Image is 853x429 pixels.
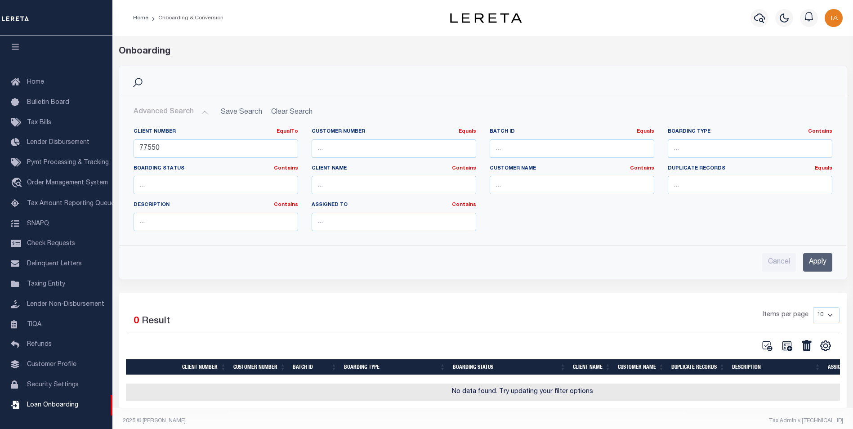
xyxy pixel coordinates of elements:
li: Onboarding & Conversion [148,14,223,22]
span: Pymt Processing & Tracking [27,160,109,166]
span: Bulletin Board [27,99,69,106]
span: Home [27,79,44,85]
label: Assigned To [312,201,476,209]
div: Tax Admin v.[TECHNICAL_ID] [490,417,843,425]
a: Contains [630,166,654,171]
label: Client Name [312,165,476,173]
th: Boarding Status: activate to sort column ascending [449,359,570,375]
th: Client Name: activate to sort column ascending [569,359,614,375]
span: 0 [134,317,139,326]
span: Tax Amount Reporting Queue [27,201,115,207]
a: Equals [637,129,654,134]
span: Loan Onboarding [27,402,78,408]
span: Taxing Entity [27,281,65,287]
a: Equals [815,166,832,171]
input: ... [312,213,476,231]
a: Home [133,15,148,21]
label: Boarding Type [668,128,832,136]
input: Apply [803,253,832,272]
label: Boarding Status [134,165,298,173]
label: Result [142,314,170,329]
label: Batch ID [490,128,654,136]
span: Refunds [27,341,52,348]
span: Security Settings [27,382,79,388]
label: Customer Number [312,128,476,136]
span: Tax Bills [27,120,51,126]
th: Customer Number: activate to sort column ascending [230,359,289,375]
i: travel_explore [11,178,25,189]
a: Contains [452,166,476,171]
th: Boarding Type: activate to sort column ascending [340,359,449,375]
span: Lender Disbursement [27,139,89,146]
span: Delinquent Letters [27,261,82,267]
input: ... [490,176,654,194]
th: Duplicate Records: activate to sort column ascending [668,359,728,375]
a: EqualTo [277,129,298,134]
th: Batch ID: activate to sort column ascending [289,359,340,375]
span: Items per page [763,310,808,320]
th: Description: activate to sort column ascending [728,359,824,375]
a: Contains [808,129,832,134]
span: Order Management System [27,180,108,186]
button: Advanced Search [134,103,208,121]
input: Cancel [762,253,796,272]
label: Duplicate Records [668,165,832,173]
th: Customer Name: activate to sort column ascending [614,359,668,375]
label: Description [134,201,298,209]
span: Lender Non-Disbursement [27,301,104,308]
input: ... [134,213,298,231]
a: Contains [274,166,298,171]
input: ... [668,139,832,158]
input: ... [668,176,832,194]
span: SNAPQ [27,220,49,227]
label: Customer Name [490,165,654,173]
a: Contains [274,202,298,207]
input: ... [134,139,298,158]
input: ... [134,176,298,194]
div: 2025 © [PERSON_NAME]. [116,417,483,425]
img: svg+xml;base64,PHN2ZyB4bWxucz0iaHR0cDovL3d3dy53My5vcmcvMjAwMC9zdmciIHBvaW50ZXItZXZlbnRzPSJub25lIi... [825,9,843,27]
input: ... [312,139,476,158]
label: Client Number [134,128,298,136]
span: TIQA [27,321,41,327]
div: Onboarding [119,45,847,58]
a: Contains [452,202,476,207]
span: Customer Profile [27,362,76,368]
a: Equals [459,129,476,134]
th: Client Number: activate to sort column ascending [179,359,230,375]
img: logo-dark.svg [450,13,522,23]
span: Check Requests [27,241,75,247]
input: ... [312,176,476,194]
input: ... [490,139,654,158]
